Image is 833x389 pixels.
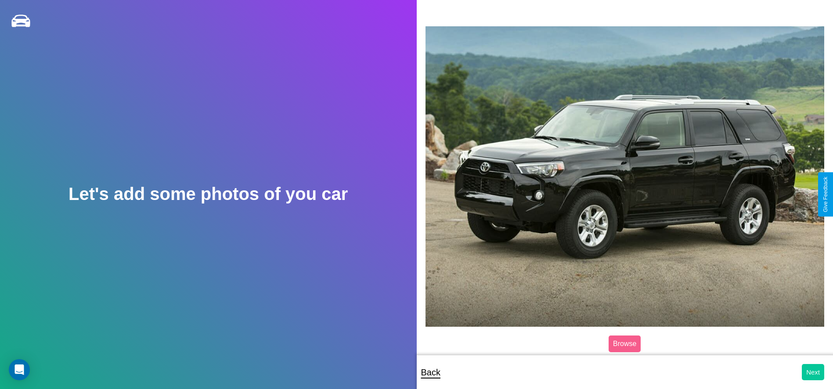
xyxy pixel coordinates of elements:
img: posted [426,26,825,327]
div: Give Feedback [822,177,829,212]
button: Next [802,364,824,380]
h2: Let's add some photos of you car [69,184,348,204]
div: Open Intercom Messenger [9,359,30,380]
p: Back [421,364,440,380]
label: Browse [609,335,641,352]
